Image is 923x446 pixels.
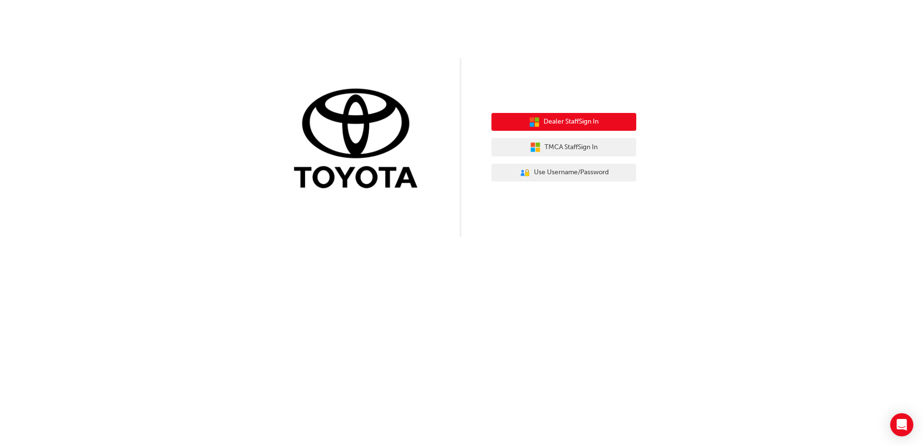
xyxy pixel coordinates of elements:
[491,164,636,182] button: Use Username/Password
[491,113,636,131] button: Dealer StaffSign In
[545,142,598,153] span: TMCA Staff Sign In
[890,413,913,436] div: Open Intercom Messenger
[534,167,609,178] span: Use Username/Password
[544,116,599,127] span: Dealer Staff Sign In
[287,86,432,193] img: Trak
[491,138,636,156] button: TMCA StaffSign In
